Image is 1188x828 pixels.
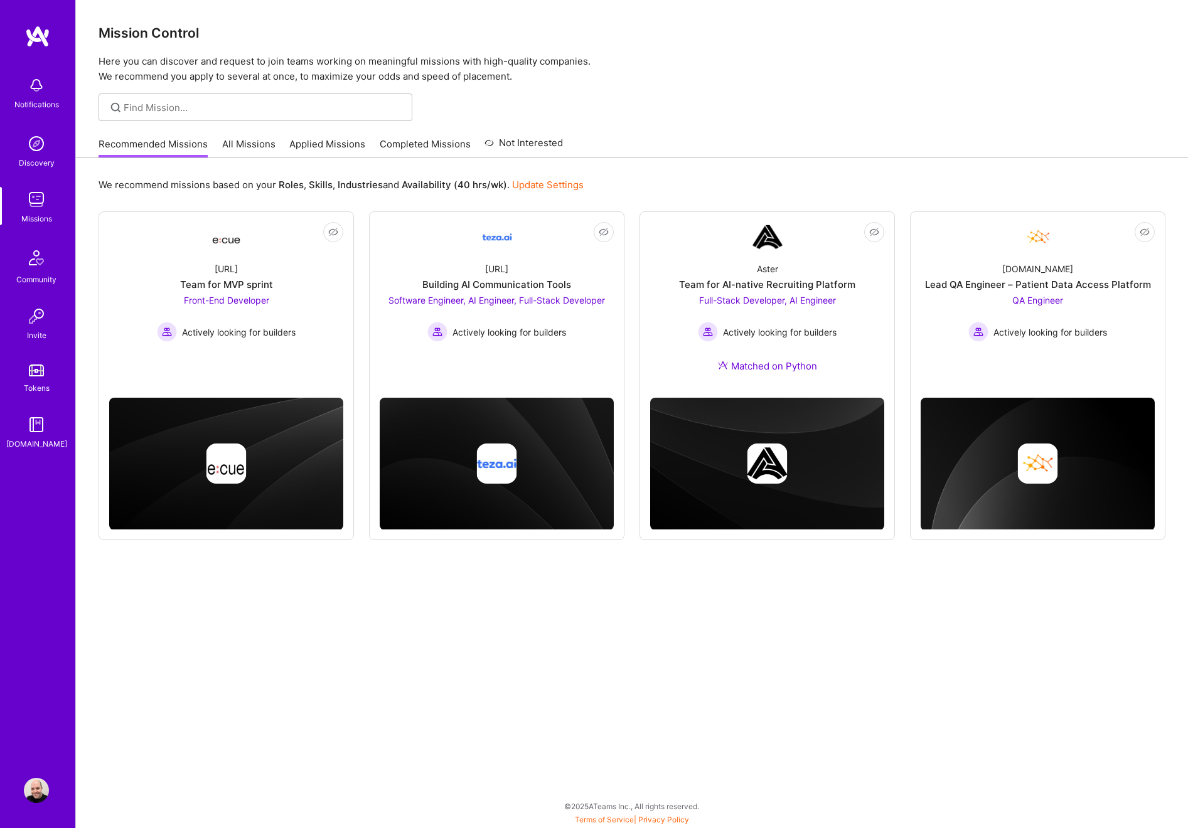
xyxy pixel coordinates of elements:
div: Team for AI-native Recruiting Platform [679,278,855,291]
img: guide book [24,412,49,437]
a: Company Logo[URL]Building AI Communication ToolsSoftware Engineer, AI Engineer, Full-Stack Develo... [380,222,614,371]
span: Actively looking for builders [723,326,837,339]
img: cover [109,398,343,530]
img: Company logo [1018,443,1058,484]
img: Actively looking for builders [427,322,447,342]
img: Company logo [206,443,247,484]
div: [DOMAIN_NAME] [1002,262,1073,275]
img: tokens [29,364,44,376]
img: Actively looking for builders [698,322,718,342]
a: Applied Missions [289,137,365,158]
h3: Mission Control [99,25,1165,41]
div: Lead QA Engineer – Patient Data Access Platform [925,278,1151,291]
div: [URL] [215,262,238,275]
img: Company logo [747,443,788,484]
img: Invite [24,304,49,329]
a: Update Settings [512,179,584,191]
img: Actively looking for builders [968,322,988,342]
a: Company LogoAsterTeam for AI-native Recruiting PlatformFull-Stack Developer, AI Engineer Actively... [650,222,884,388]
a: Terms of Service [575,815,634,824]
div: [URL] [485,262,508,275]
img: Community [21,243,51,273]
b: Roles [279,179,304,191]
a: Completed Missions [380,137,471,158]
div: Aster [757,262,778,275]
div: Missions [21,212,52,225]
img: Company Logo [752,222,783,252]
span: Actively looking for builders [993,326,1107,339]
div: Notifications [14,98,59,111]
i: icon SearchGrey [109,100,123,115]
img: cover [380,398,614,530]
a: User Avatar [21,778,52,803]
img: Company Logo [1023,222,1053,252]
img: discovery [24,131,49,156]
a: Company Logo[DOMAIN_NAME]Lead QA Engineer – Patient Data Access PlatformQA Engineer Actively look... [921,222,1155,371]
div: Invite [27,329,46,342]
span: Full-Stack Developer, AI Engineer [699,295,836,305]
a: Recommended Missions [99,137,208,158]
i: icon EyeClosed [1140,227,1150,237]
span: Actively looking for builders [452,326,566,339]
input: Find Mission... [124,101,403,114]
b: Industries [338,179,383,191]
img: bell [24,73,49,98]
i: icon EyeClosed [599,227,609,237]
i: icon EyeClosed [328,227,338,237]
img: User Avatar [24,778,49,803]
span: QA Engineer [1012,295,1063,305]
img: cover [921,398,1155,531]
img: Company Logo [482,222,512,252]
a: Privacy Policy [638,815,689,824]
img: Actively looking for builders [157,322,177,342]
img: Company logo [477,443,517,484]
img: teamwork [24,187,49,212]
div: Community [16,273,56,286]
div: Tokens [24,381,50,395]
a: Company Logo[URL]Team for MVP sprintFront-End Developer Actively looking for buildersActively loo... [109,222,343,371]
b: Skills [309,179,333,191]
span: Software Engineer, AI Engineer, Full-Stack Developer [388,295,605,305]
img: cover [650,398,884,530]
img: Company Logo [211,226,242,248]
b: Availability (40 hrs/wk) [402,179,507,191]
div: Building AI Communication Tools [422,278,571,291]
div: © 2025 ATeams Inc., All rights reserved. [75,790,1188,822]
a: All Missions [222,137,276,158]
img: Ateam Purple Icon [718,360,728,370]
p: We recommend missions based on your , , and . [99,178,584,191]
span: Front-End Developer [184,295,269,305]
p: Here you can discover and request to join teams working on meaningful missions with high-quality ... [99,54,1165,84]
div: Discovery [19,156,55,169]
div: Team for MVP sprint [180,278,273,291]
img: logo [25,25,50,48]
div: Matched on Python [718,359,817,373]
i: icon EyeClosed [869,227,879,237]
div: [DOMAIN_NAME] [6,437,67,450]
span: Actively looking for builders [182,326,296,339]
span: | [575,815,689,824]
a: Not Interested [484,135,563,158]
